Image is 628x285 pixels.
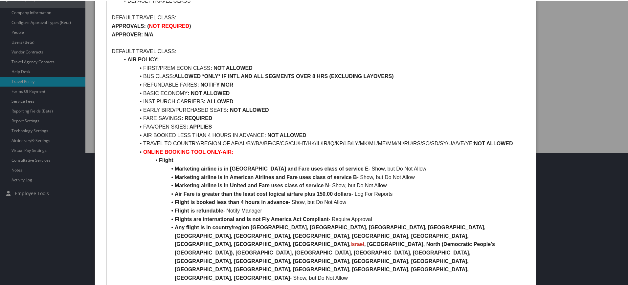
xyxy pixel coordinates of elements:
[350,241,364,246] strong: Israel
[120,181,519,189] li: - Show, but Do Not Allow
[175,165,369,171] strong: Marketing airline is in [GEOGRAPHIC_DATA] and Fare uses class of service E
[175,174,357,179] strong: Marketing airline is in American Airlines and Fare uses class of service B
[112,23,146,28] strong: APPROVALS:
[120,214,519,223] li: - Require Approval
[120,89,519,97] li: BASIC ECONOMY
[120,122,519,131] li: FAA/OPEN SKIES
[112,47,519,55] p: DEFAULT TRAVEL CLASS:
[204,98,234,104] strong: : ALLOWED
[120,63,519,72] li: FIRST/PREM ECON CLASS
[120,105,519,114] li: EARLY BIRD/PURCHASED SEATS
[175,191,351,196] strong: Air Fare is greater than the least cost logical airfare plus 150.00 dollars
[159,157,173,162] strong: Flight
[120,197,519,206] li: - Show, but Do Not Allow
[120,113,519,122] li: FARE SAVINGS
[127,56,159,62] strong: AIR POLICY:
[120,97,519,105] li: INST PURCH CARRIERS
[112,31,153,37] strong: APPROVER: N/A
[175,216,328,221] strong: Flights are international and Is not Fly America Act Compliant
[120,80,519,89] li: REFUNDABLE FARES
[188,90,230,95] strong: : NOT ALLOWED
[120,189,519,198] li: - Log For Reports
[210,65,252,70] strong: : NOT ALLOWED
[189,23,191,28] strong: )
[227,107,269,112] strong: : NOT ALLOWED
[197,81,233,87] strong: : NOTIFY MGR
[120,206,519,214] li: - Notify Manager
[187,123,212,129] strong: : APPLIES
[175,207,223,213] strong: Flight is refundable
[175,241,496,280] strong: , [GEOGRAPHIC_DATA], North (Democratic People's [GEOGRAPHIC_DATA]), [GEOGRAPHIC_DATA], [GEOGRAPHI...
[120,139,519,147] li: TRAVEL TO COUNTRY/REGION OF AF/AL/BY/BA/BF/CF/CG/CU/HT/HK/IL/IR/IQ/KP/LB/LY/MK/ML/ME/MM/NI/RU/RS/...
[175,199,288,204] strong: Flight is booked less than 4 hours in advance
[264,132,306,137] strong: : NOT ALLOWED
[474,140,513,146] strong: NOT ALLOWED
[120,223,519,281] li: - Show, but Do Not Allow
[112,13,519,21] p: DEFAULT TRAVEL CLASS:
[175,224,487,246] strong: Any flight is in country/region [GEOGRAPHIC_DATA], [GEOGRAPHIC_DATA], [GEOGRAPHIC_DATA], [GEOGRAP...
[120,173,519,181] li: - Show, but Do Not Allow
[143,149,233,154] strong: ONLINE BOOKING TOOL ONLY-AIR:
[120,131,519,139] li: AIR BOOKED LESS THAN 4 HOURS IN ADVANCE
[175,182,329,188] strong: Marketing airline is in United and Fare uses class of service N
[174,73,393,78] strong: ALLOWED *ONLY* IF INTL AND ALL SEGMENTS OVER 8 HRS (EXCLUDING LAYOVERS)
[149,23,190,28] strong: NOT REQUIRED
[120,71,519,80] li: BUS CLASS:
[181,115,212,120] strong: : REQUIRED
[147,23,149,28] strong: (
[120,164,519,173] li: - Show, but Do Not Allow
